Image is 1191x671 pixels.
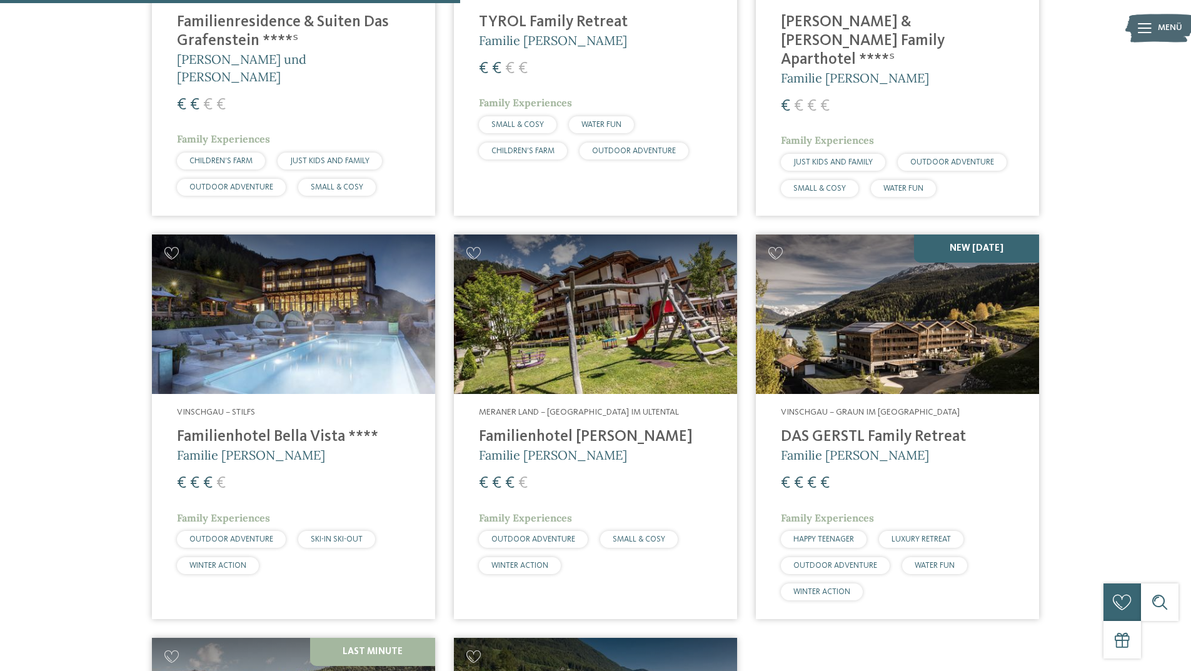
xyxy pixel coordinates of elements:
span: WINTER ACTION [491,562,548,570]
span: € [518,475,528,492]
span: € [190,475,199,492]
span: € [177,475,186,492]
span: Familie [PERSON_NAME] [781,70,929,86]
img: Familienhotels gesucht? Hier findet ihr die besten! [152,235,435,394]
span: € [505,475,515,492]
span: [PERSON_NAME] und [PERSON_NAME] [177,51,306,84]
span: € [479,61,488,77]
span: Meraner Land – [GEOGRAPHIC_DATA] im Ultental [479,408,679,416]
span: SMALL & COSY [613,535,665,543]
span: Vinschgau – Stilfs [177,408,255,416]
span: Family Experiences [781,512,874,524]
span: € [492,61,501,77]
span: € [479,475,488,492]
span: € [794,98,803,114]
span: OUTDOOR ADVENTURE [592,147,676,155]
span: € [807,98,817,114]
span: OUTDOOR ADVENTURE [491,535,575,543]
span: € [203,475,213,492]
span: WINTER ACTION [189,562,246,570]
span: LUXURY RETREAT [892,535,951,543]
h4: DAS GERSTL Family Retreat [781,428,1014,446]
img: Familienhotels gesucht? Hier findet ihr die besten! [756,235,1039,394]
h4: Familienhotel Bella Vista **** [177,428,410,446]
span: WATER FUN [883,184,923,193]
span: € [203,97,213,113]
span: Family Experiences [177,133,270,145]
span: SMALL & COSY [491,121,544,129]
span: Familie [PERSON_NAME] [479,447,627,463]
span: OUTDOOR ADVENTURE [189,535,273,543]
span: Family Experiences [177,512,270,524]
span: WINTER ACTION [793,588,850,596]
span: Family Experiences [479,96,572,109]
h4: Familienresidence & Suiten Das Grafenstein ****ˢ [177,13,410,51]
span: CHILDREN’S FARM [189,157,253,165]
span: Vinschgau – Graun im [GEOGRAPHIC_DATA] [781,408,960,416]
a: Familienhotels gesucht? Hier findet ihr die besten! NEW [DATE] Vinschgau – Graun im [GEOGRAPHIC_D... [756,235,1039,619]
span: Familie [PERSON_NAME] [177,447,325,463]
span: € [820,475,830,492]
span: € [820,98,830,114]
span: SMALL & COSY [793,184,846,193]
h4: TYROL Family Retreat [479,13,712,32]
span: Family Experiences [781,134,874,146]
h4: [PERSON_NAME] & [PERSON_NAME] Family Aparthotel ****ˢ [781,13,1014,69]
span: Familie [PERSON_NAME] [781,447,929,463]
span: € [518,61,528,77]
span: OUTDOOR ADVENTURE [189,183,273,191]
span: SMALL & COSY [311,183,363,191]
span: Family Experiences [479,512,572,524]
span: € [505,61,515,77]
span: € [216,475,226,492]
span: HAPPY TEENAGER [793,535,854,543]
a: Familienhotels gesucht? Hier findet ihr die besten! Meraner Land – [GEOGRAPHIC_DATA] im Ultental ... [454,235,737,619]
span: Familie [PERSON_NAME] [479,33,627,48]
span: € [190,97,199,113]
h4: Familienhotel [PERSON_NAME] [479,428,712,446]
span: WATER FUN [915,562,955,570]
span: WATER FUN [581,121,621,129]
span: € [216,97,226,113]
span: € [492,475,501,492]
span: € [177,97,186,113]
span: SKI-IN SKI-OUT [311,535,363,543]
span: € [807,475,817,492]
a: Familienhotels gesucht? Hier findet ihr die besten! Vinschgau – Stilfs Familienhotel Bella Vista ... [152,235,435,619]
span: € [781,475,790,492]
span: OUTDOOR ADVENTURE [793,562,877,570]
span: CHILDREN’S FARM [491,147,555,155]
img: Familienhotels gesucht? Hier findet ihr die besten! [454,235,737,394]
span: JUST KIDS AND FAMILY [290,157,369,165]
span: € [781,98,790,114]
span: JUST KIDS AND FAMILY [793,158,873,166]
span: OUTDOOR ADVENTURE [910,158,994,166]
span: € [794,475,803,492]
